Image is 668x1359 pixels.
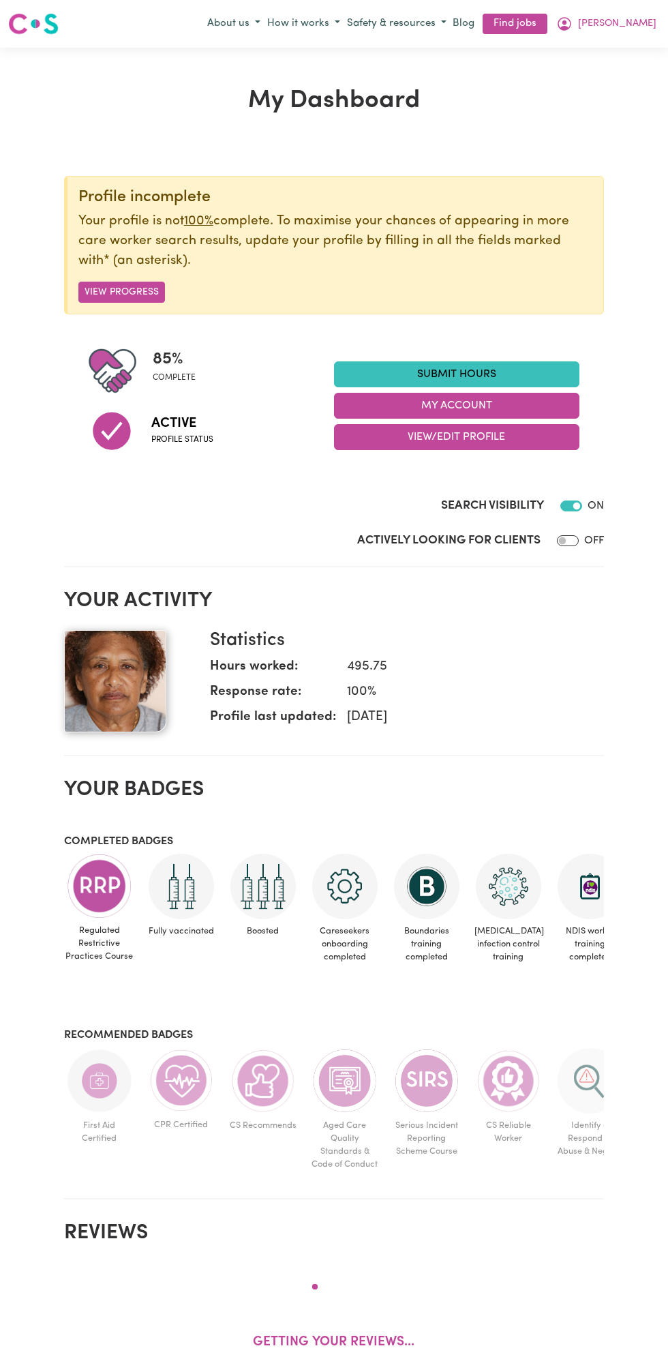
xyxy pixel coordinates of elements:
span: [MEDICAL_DATA] infection control training [473,919,544,970]
img: CS Academy: Aged Care Quality Standards & Code of Conduct course completed [312,1048,378,1114]
img: CS Academy: Boundaries in care and support work course completed [394,854,459,919]
img: CS Academy: Regulated Restrictive Practices course completed [67,854,132,919]
span: Identify & Respond to Abuse & Neglect [555,1114,626,1164]
span: First Aid Certified [64,1114,135,1150]
span: NDIS worker training completed [555,919,626,970]
img: Care worker is recommended by Careseekers [230,1048,296,1114]
span: Active [151,413,213,434]
dd: 495.75 [336,657,593,677]
span: Careseekers onboarding completed [309,919,380,970]
h3: Statistics [210,630,593,652]
button: About us [204,13,264,35]
img: Care worker is most reliable worker [476,1048,541,1114]
span: CPR Certified [146,1113,217,1137]
span: OFF [584,535,604,546]
h3: Completed badges [64,835,605,848]
span: CS Recommends [228,1114,299,1137]
a: Find jobs [483,14,547,35]
img: CS Academy: Serious Incident Reporting Scheme course completed [394,1048,459,1114]
img: Care and support worker has received booster dose of COVID-19 vaccination [230,854,296,919]
h2: Your activity [64,589,605,614]
h2: Reviews [64,1221,605,1246]
dd: 100 % [336,683,593,702]
span: an asterisk [104,254,187,267]
dt: Profile last updated: [210,708,336,733]
span: Profile status [151,434,213,446]
label: Actively Looking for Clients [357,532,541,550]
img: CS Academy: Introduction to NDIS Worker Training course completed [558,854,623,919]
img: Care and support worker has completed First Aid Certification [67,1048,132,1114]
img: CS Academy: Identify & Respond to Abuse & Neglect in Aged & Disability course completed [558,1048,623,1114]
span: [PERSON_NAME] [578,16,656,31]
img: Care and support worker has completed CPR Certification [149,1048,214,1114]
button: How it works [264,13,344,35]
img: CS Academy: Careseekers Onboarding course completed [312,854,378,919]
u: 100% [184,215,213,228]
h2: Your badges [64,778,605,803]
dt: Response rate: [210,683,336,708]
a: Blog [450,14,477,35]
button: Safety & resources [344,13,450,35]
button: View/Edit Profile [334,424,579,450]
div: Profile incomplete [78,188,593,207]
a: Careseekers logo [8,8,59,40]
span: 85 % [153,347,196,372]
button: View Progress [78,282,165,303]
label: Search Visibility [441,497,544,515]
span: Serious Incident Reporting Scheme Course [391,1114,462,1164]
img: CS Academy: COVID-19 Infection Control Training course completed [476,854,541,919]
dt: Hours worked: [210,657,336,683]
span: Aged Care Quality Standards & Code of Conduct [309,1114,380,1177]
a: Submit Hours [334,361,579,387]
button: My Account [553,12,660,35]
h3: Recommended badges [64,1029,605,1042]
img: Careseekers logo [8,12,59,36]
span: Fully vaccinated [146,919,217,943]
span: Boosted [228,919,299,943]
span: ON [588,501,604,511]
img: Care and support worker has received 2 doses of COVID-19 vaccine [149,854,214,919]
button: My Account [334,393,579,419]
span: complete [153,372,196,384]
span: CS Reliable Worker [473,1114,544,1150]
span: Boundaries training completed [391,919,462,970]
div: Profile completeness: 85% [153,347,207,395]
img: Your profile picture [64,630,166,732]
p: Getting your reviews... [253,1333,414,1353]
p: Your profile is not complete. To maximise your chances of appearing in more care worker search re... [78,212,593,271]
dd: [DATE] [336,708,593,728]
span: Regulated Restrictive Practices Course [64,919,135,969]
h1: My Dashboard [64,86,605,116]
